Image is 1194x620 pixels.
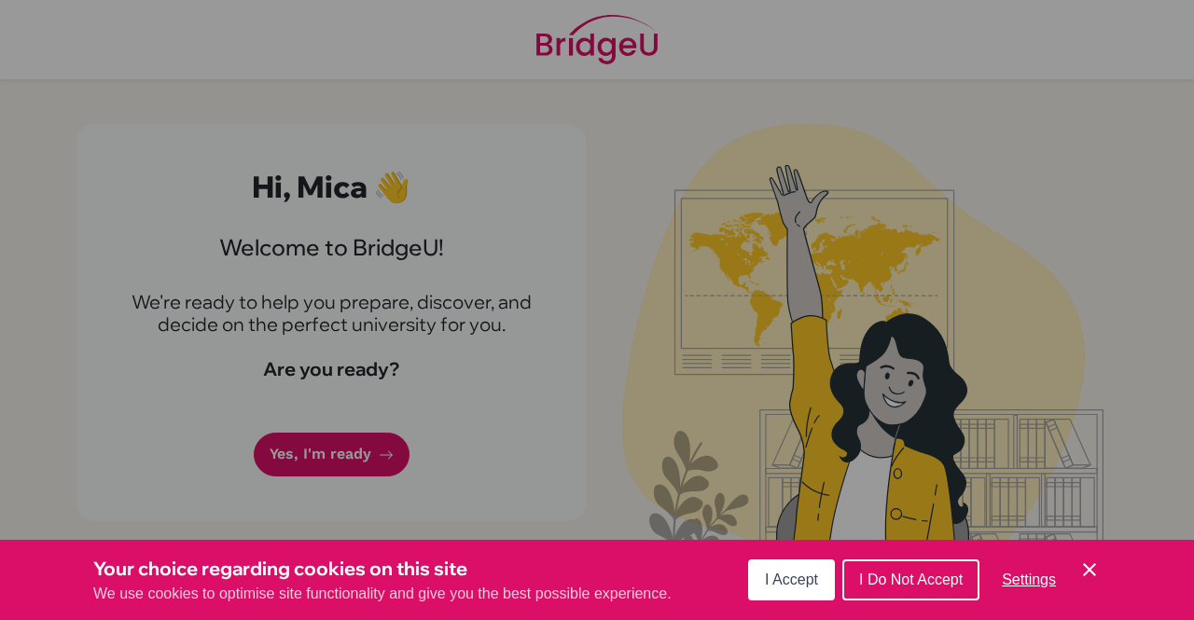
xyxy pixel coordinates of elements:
[1002,572,1056,587] span: Settings
[93,583,672,605] p: We use cookies to optimise site functionality and give you the best possible experience.
[987,561,1071,599] button: Settings
[1078,558,1101,581] button: Save and close
[748,559,835,600] button: I Accept
[859,572,963,587] span: I Do Not Accept
[93,555,672,583] h3: Your choice regarding cookies on this site
[765,572,818,587] span: I Accept
[842,559,979,600] button: I Do Not Accept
